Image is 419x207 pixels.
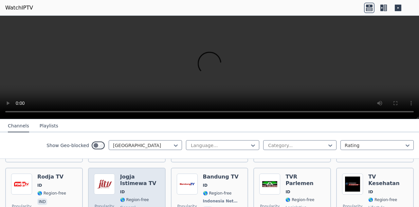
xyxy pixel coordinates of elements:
[120,197,149,202] span: 🌎 Region-free
[203,198,241,204] span: Indonesia Network
[259,174,280,195] img: TVR Parlemen
[368,174,408,187] h6: TV Kesehatan
[37,174,66,180] h6: Rodja TV
[46,142,89,149] label: Show Geo-blocked
[177,174,198,195] img: Bandung TV
[94,174,115,195] img: Jogja Istimewa TV
[11,174,32,195] img: Rodja TV
[203,174,243,180] h6: Bandung TV
[120,174,160,187] h6: Jogja Istimewa TV
[40,120,58,132] button: Playlists
[203,191,232,196] span: 🌎 Region-free
[285,189,290,195] span: ID
[37,191,66,196] span: 🌎 Region-free
[285,174,325,187] h6: TVR Parlemen
[285,197,314,202] span: 🌎 Region-free
[368,197,397,202] span: 🌎 Region-free
[120,189,125,195] span: ID
[37,198,47,205] p: ind
[342,174,363,195] img: TV Kesehatan
[5,4,33,12] a: WatchIPTV
[8,120,29,132] button: Channels
[368,189,373,195] span: ID
[203,183,208,188] span: ID
[37,183,42,188] span: ID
